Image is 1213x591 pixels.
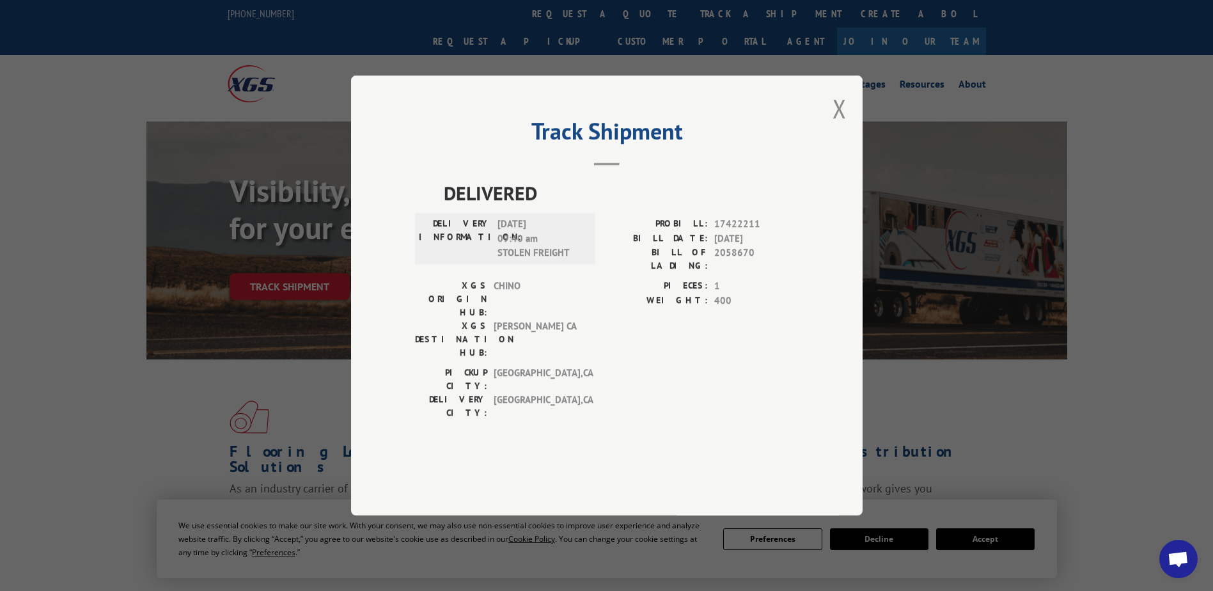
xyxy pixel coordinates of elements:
[714,246,799,272] span: 2058670
[415,393,487,420] label: DELIVERY CITY:
[607,246,708,272] label: BILL OF LADING:
[494,393,580,420] span: [GEOGRAPHIC_DATA] , CA
[607,232,708,246] label: BILL DATE:
[607,217,708,232] label: PROBILL:
[444,178,799,207] span: DELIVERED
[494,279,580,319] span: CHINO
[714,217,799,232] span: 17422211
[494,319,580,359] span: [PERSON_NAME] CA
[607,279,708,294] label: PIECES:
[1159,540,1198,578] div: Open chat
[415,319,487,359] label: XGS DESTINATION HUB:
[415,366,487,393] label: PICKUP CITY:
[714,232,799,246] span: [DATE]
[497,217,584,260] span: [DATE] 09:40 am STOLEN FREIGHT
[415,122,799,146] h2: Track Shipment
[714,279,799,294] span: 1
[415,279,487,319] label: XGS ORIGIN HUB:
[607,294,708,308] label: WEIGHT:
[833,91,847,125] button: Close modal
[419,217,491,260] label: DELIVERY INFORMATION:
[714,294,799,308] span: 400
[494,366,580,393] span: [GEOGRAPHIC_DATA] , CA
